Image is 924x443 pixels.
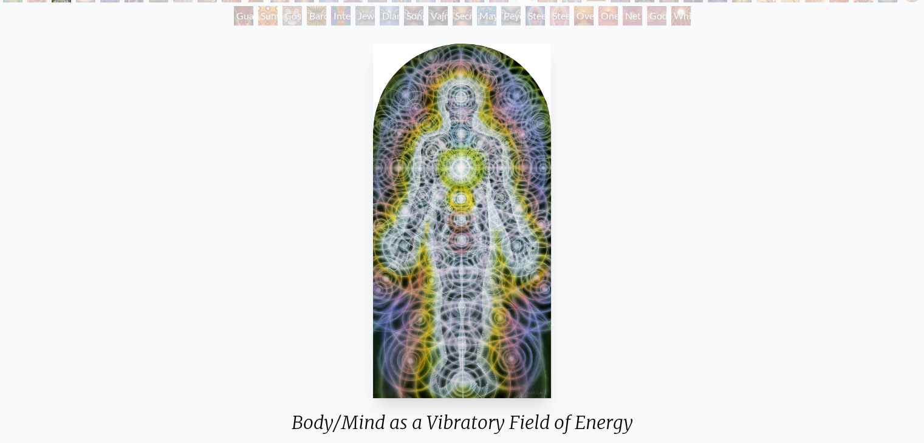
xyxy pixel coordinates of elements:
div: Net of Being [623,6,642,25]
div: Secret Writing Being [453,6,472,25]
div: Vajra Being [428,6,448,25]
div: Diamond Being [380,6,399,25]
div: White Light [671,6,691,25]
div: Bardo Being [307,6,326,25]
div: Sunyata [258,6,278,25]
img: Body-Mind-1987-Alex-Grey-watermarked.jpg [373,44,551,398]
div: Steeplehead 1 [525,6,545,25]
div: Jewel Being [355,6,375,25]
div: Interbeing [331,6,351,25]
div: Song of Vajra Being [404,6,423,25]
div: Body/Mind as a Vibratory Field of Energy [282,411,643,443]
div: Oversoul [574,6,594,25]
div: Mayan Being [477,6,496,25]
div: Guardian of Infinite Vision [234,6,253,25]
div: One [598,6,618,25]
div: Godself [647,6,666,25]
div: Peyote Being [501,6,521,25]
div: Cosmic Elf [282,6,302,25]
div: Steeplehead 2 [550,6,569,25]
